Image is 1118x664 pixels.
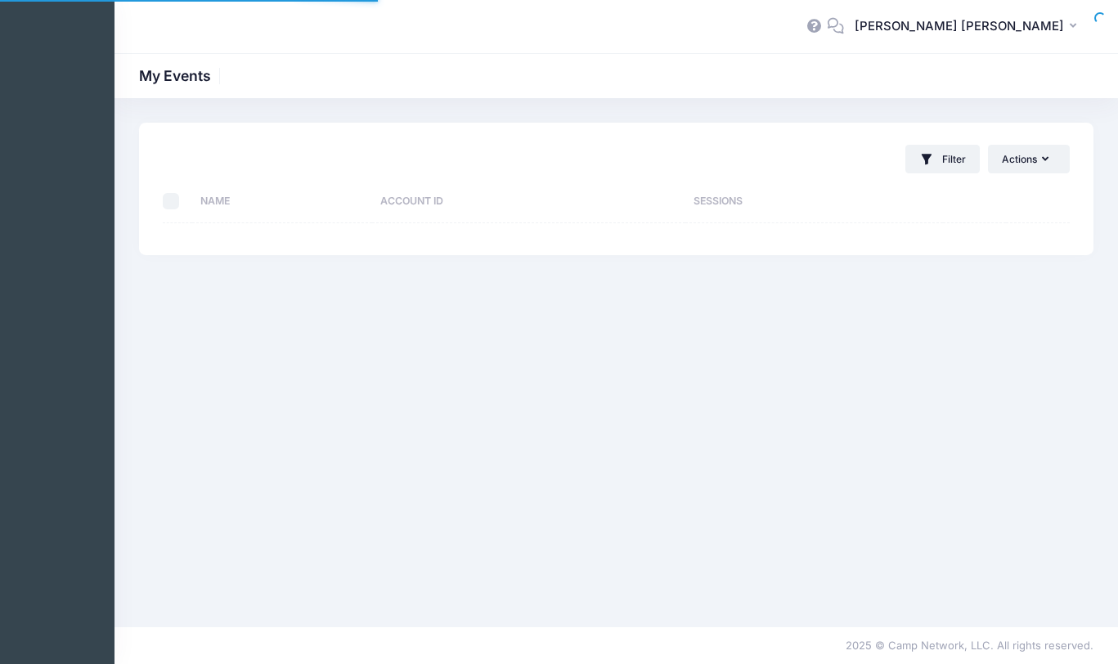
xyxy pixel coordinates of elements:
th: Sessions [685,180,943,223]
button: Filter [905,145,980,173]
th: Account ID [372,180,685,223]
button: Actions [988,145,1070,173]
span: [PERSON_NAME] [PERSON_NAME] [855,17,1064,35]
h1: My Events [139,67,225,84]
button: [PERSON_NAME] [PERSON_NAME] [844,8,1093,46]
span: 2025 © Camp Network, LLC. All rights reserved. [846,639,1093,652]
th: Name [192,180,372,223]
